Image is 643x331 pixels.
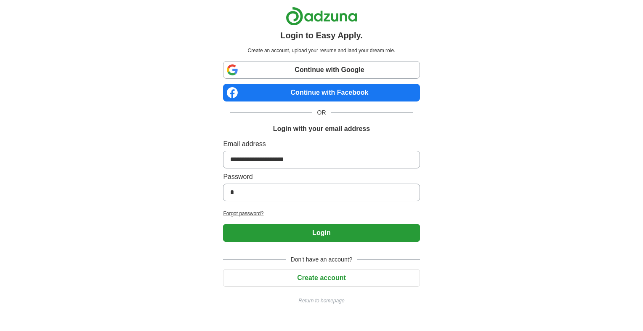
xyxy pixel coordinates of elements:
[286,255,358,264] span: Don't have an account?
[223,172,420,182] label: Password
[225,47,418,54] p: Create an account, upload your resume and land your dream role.
[223,224,420,242] button: Login
[312,108,331,117] span: OR
[280,29,363,42] h1: Login to Easy Apply.
[223,210,420,217] a: Forgot password?
[223,139,420,149] label: Email address
[223,61,420,79] a: Continue with Google
[223,269,420,287] button: Create account
[273,124,370,134] h1: Login with your email address
[223,84,420,101] a: Continue with Facebook
[223,274,420,281] a: Create account
[223,297,420,304] a: Return to homepage
[286,7,357,26] img: Adzuna logo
